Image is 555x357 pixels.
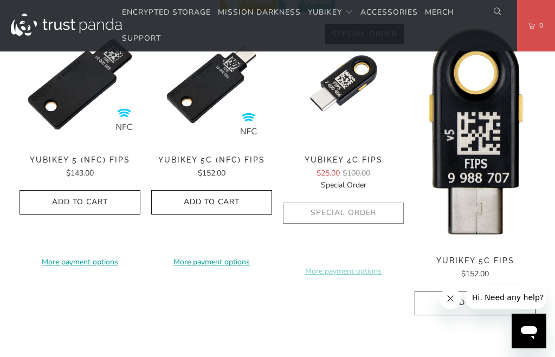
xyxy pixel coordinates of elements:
[151,190,272,215] button: Add to Cart
[535,20,544,31] span: 0
[283,24,404,145] a: YubiKey 4C FIPS - Trust Panda YubiKey 4C FIPS - Trust Panda
[198,168,225,178] span: $152.00
[151,155,272,179] a: YubiKey 5C (NFC) FIPS $152.00
[415,24,535,245] img: YubiKey 5C FIPS - Trust Panda
[20,155,140,165] span: YubiKey 5 (NFC) FIPS
[122,7,211,17] span: Encrypted Storage
[163,198,261,207] span: Add to Cart
[415,256,535,280] a: YubiKey 5C FIPS $152.00
[425,7,454,17] span: Merch
[151,155,272,165] span: YubiKey 5C (NFC) FIPS
[440,288,461,309] iframe: Close message
[415,24,535,245] a: YubiKey 5C FIPS - Trust Panda YubiKey 5C FIPS - Trust Panda
[20,190,140,215] button: Add to Cart
[122,33,161,43] span: Support
[415,256,535,265] span: YubiKey 5C FIPS
[151,256,272,268] a: More payment options
[283,155,404,192] a: YubiKey 4C FIPS $25.00$100.00Special Order
[283,155,404,165] span: YubiKey 4C FIPS
[343,168,370,178] span: $100.00
[283,24,404,145] img: YubiKey 4C FIPS - Trust Panda
[426,298,524,308] span: Add to Cart
[461,269,489,279] span: $152.00
[66,168,94,178] span: $143.00
[466,285,546,309] iframe: Message from company
[31,198,129,207] span: Add to Cart
[317,168,340,178] span: $25.00
[11,14,122,36] img: Trust Panda Australia
[218,7,301,17] span: Mission Darkness
[308,7,342,17] span: YubiKey
[20,256,140,268] a: More payment options
[321,180,366,190] span: Special Order
[151,24,272,145] img: YubiKey 5C NFC FIPS - Trust Panda
[415,291,535,315] button: Add to Cart
[512,314,546,348] iframe: Button to launch messaging window
[20,155,140,179] a: YubiKey 5 (NFC) FIPS $143.00
[151,24,272,145] a: YubiKey 5C NFC FIPS - Trust Panda YubiKey 5C NFC FIPS - Trust Panda
[20,24,140,145] a: YubiKey 5 NFC FIPS - Trust Panda YubiKey 5 NFC FIPS - Trust Panda
[360,7,418,17] span: Accessories
[122,26,161,51] a: Support
[20,24,140,145] img: YubiKey 5 NFC FIPS - Trust Panda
